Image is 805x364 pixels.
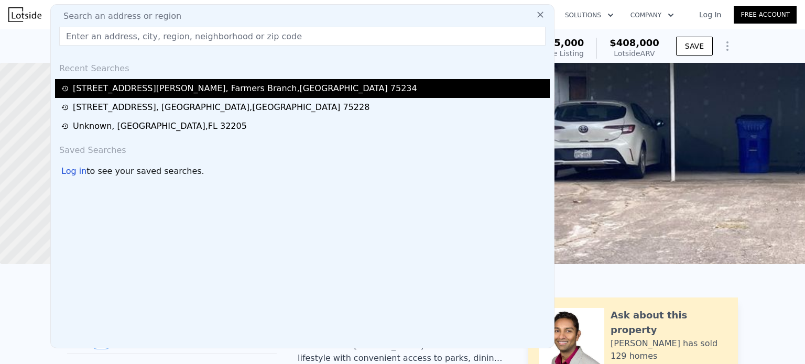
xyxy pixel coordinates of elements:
[8,7,41,22] img: Lotside
[610,48,659,59] div: Lotside ARV
[687,9,734,20] a: Log In
[611,337,727,362] div: [PERSON_NAME] has sold 129 homes
[611,308,727,337] div: Ask about this property
[61,82,547,95] a: [STREET_ADDRESS][PERSON_NAME], Farmers Branch,[GEOGRAPHIC_DATA] 75234
[59,27,546,46] input: Enter an address, city, region, neighborhood or zip code
[734,6,797,24] a: Free Account
[535,37,584,48] span: $235,000
[61,101,547,114] a: [STREET_ADDRESS], [GEOGRAPHIC_DATA],[GEOGRAPHIC_DATA] 75228
[55,10,181,23] span: Search an address or region
[610,37,659,48] span: $408,000
[622,6,682,25] button: Company
[86,165,204,178] span: to see your saved searches.
[73,101,369,114] div: [STREET_ADDRESS] , [GEOGRAPHIC_DATA] , [GEOGRAPHIC_DATA] 75228
[55,136,550,161] div: Saved Searches
[676,37,713,56] button: SAVE
[61,165,86,178] div: Log in
[73,82,417,95] div: [STREET_ADDRESS][PERSON_NAME] , Farmers Branch , [GEOGRAPHIC_DATA] 75234
[557,6,622,25] button: Solutions
[73,120,247,133] div: Unknown , [GEOGRAPHIC_DATA] , FL 32205
[61,120,547,133] a: Unknown, [GEOGRAPHIC_DATA],FL 32205
[535,49,584,58] span: Active Listing
[717,36,738,57] button: Show Options
[55,54,550,79] div: Recent Searches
